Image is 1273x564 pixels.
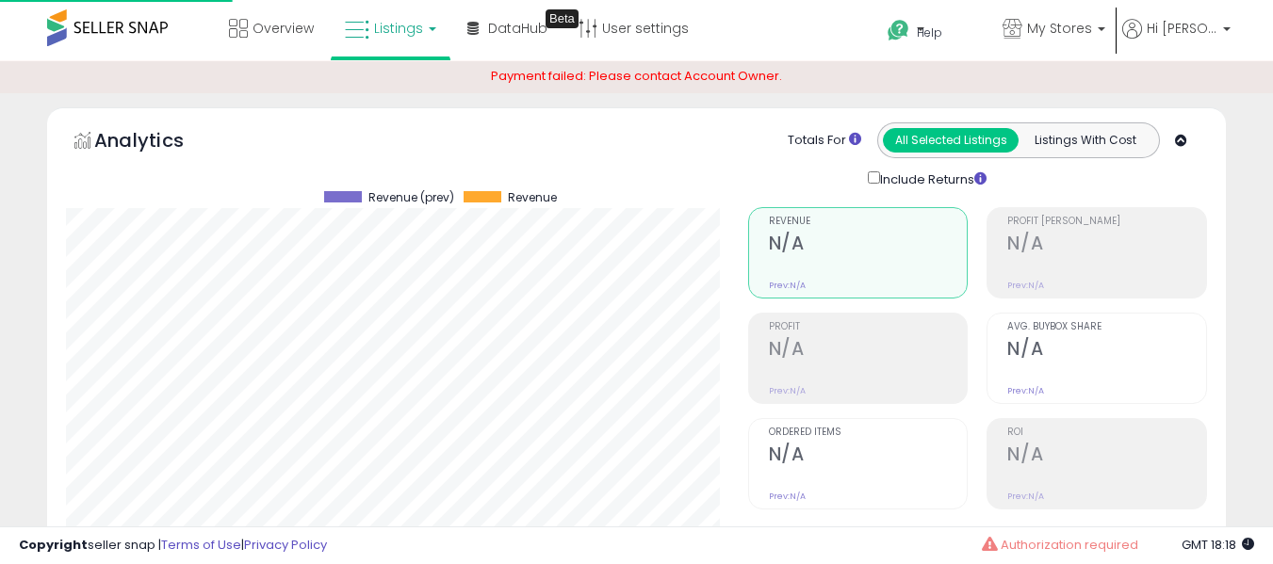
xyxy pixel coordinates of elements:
[1007,217,1206,227] span: Profit [PERSON_NAME]
[244,536,327,554] a: Privacy Policy
[769,233,968,258] h2: N/A
[769,217,968,227] span: Revenue
[1018,128,1153,153] button: Listings With Cost
[1007,280,1044,291] small: Prev: N/A
[1007,233,1206,258] h2: N/A
[1007,385,1044,396] small: Prev: N/A
[1147,19,1217,38] span: Hi [PERSON_NAME]
[488,19,547,38] span: DataHub
[1027,19,1092,38] span: My Stores
[546,9,579,28] div: Tooltip anchor
[769,491,806,502] small: Prev: N/A
[873,5,986,61] a: Help
[1007,491,1044,502] small: Prev: N/A
[94,127,220,158] h5: Analytics
[788,132,861,150] div: Totals For
[368,191,454,204] span: Revenue (prev)
[508,191,557,204] span: Revenue
[887,19,910,42] i: Get Help
[917,24,942,40] span: Help
[19,536,88,554] strong: Copyright
[491,67,782,85] span: Payment failed: Please contact Account Owner.
[1182,536,1254,554] span: 2025-09-12 18:18 GMT
[883,128,1019,153] button: All Selected Listings
[769,338,968,363] h2: N/A
[769,385,806,396] small: Prev: N/A
[374,19,423,38] span: Listings
[161,536,241,554] a: Terms of Use
[1007,322,1206,332] span: Avg. Buybox Share
[19,537,327,555] div: seller snap | |
[769,322,968,332] span: Profit
[769,427,968,438] span: Ordered Items
[1007,427,1206,438] span: ROI
[1122,19,1231,61] a: Hi [PERSON_NAME]
[1007,338,1206,363] h2: N/A
[1007,443,1206,469] h2: N/A
[854,168,1009,189] div: Include Returns
[253,19,314,38] span: Overview
[769,443,968,469] h2: N/A
[769,280,806,291] small: Prev: N/A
